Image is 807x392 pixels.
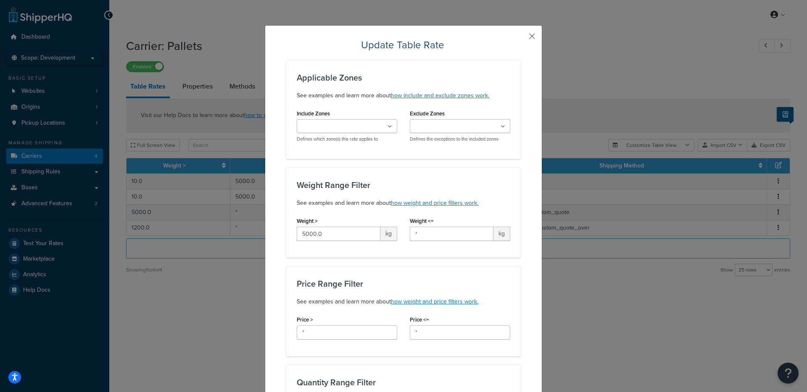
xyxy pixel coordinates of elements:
h2: Update Table Rate [286,38,521,52]
label: Price <= [410,316,429,323]
a: how weight and price filters work. [391,297,478,306]
p: Defines the exceptions to the included zones [410,136,510,142]
h3: Weight Range Filter [297,180,510,190]
h3: Quantity Range Filter [297,378,510,387]
p: Defines which zone(s) this rate applies to [297,136,397,142]
label: Price > [297,316,313,323]
p: See examples and learn more about [297,91,510,101]
p: See examples and learn more about [297,198,510,208]
label: Weight <= [410,218,434,224]
p: See examples and learn more about [297,297,510,307]
label: Include Zones [297,110,330,117]
h3: Applicable Zones [297,73,510,82]
label: Weight > [297,218,318,224]
span: kg [380,227,397,241]
h3: Price Range Filter [297,279,510,288]
a: how include and exclude zones work. [391,91,489,100]
label: Exclude Zones [410,110,445,117]
a: how weight and price filters work. [391,199,478,207]
span: kg [493,227,510,241]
